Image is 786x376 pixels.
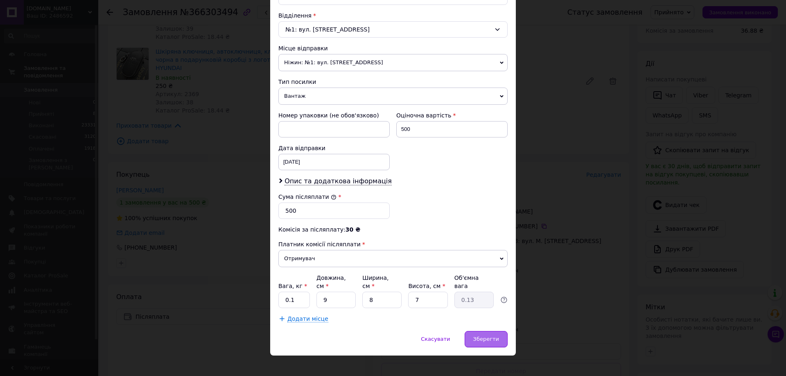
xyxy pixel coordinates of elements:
[285,177,392,185] span: Опис та додаткова інформація
[278,11,508,20] div: Відділення
[346,226,360,233] span: 30 ₴
[454,274,494,290] div: Об'ємна вага
[278,225,508,234] div: Комісія за післяплату:
[278,54,508,71] span: Ніжин: №1: вул. [STREET_ADDRESS]
[278,45,328,52] span: Місце відправки
[278,144,390,152] div: Дата відправки
[473,336,499,342] span: Зберегти
[278,79,316,85] span: Тип посилки
[396,111,508,119] div: Оціночна вартість
[408,283,445,289] label: Висота, см
[362,275,388,289] label: Ширина, см
[278,241,361,248] span: Платник комісії післяплати
[316,275,346,289] label: Довжина, см
[287,315,328,322] span: Додати місце
[278,194,337,200] label: Сума післяплати
[278,250,508,267] span: Отримувач
[278,283,307,289] label: Вага, кг
[278,111,390,119] div: Номер упаковки (не обов'язково)
[421,336,450,342] span: Скасувати
[278,88,508,105] span: Вантаж
[278,21,508,38] div: №1: вул. [STREET_ADDRESS]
